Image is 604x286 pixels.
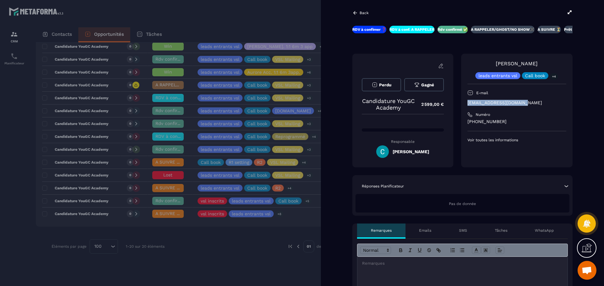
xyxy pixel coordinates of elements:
p: Numéro [476,112,490,117]
p: Responsable [362,139,444,144]
p: Emails [419,228,431,233]
p: Voir toutes les informations [467,138,566,143]
p: [PHONE_NUMBER] [467,119,566,125]
p: 2 599,00 € [415,98,444,111]
p: RDV à conf. A RAPPELER [389,27,434,32]
p: SMS [459,228,467,233]
p: Tâches [495,228,507,233]
h5: [PERSON_NAME] [393,149,429,154]
p: A SUIVRE ⏳ [538,27,561,32]
span: Pas de donnée [449,202,476,206]
p: Back [360,11,369,15]
p: E-mail [476,90,488,95]
button: Gagné [404,78,444,91]
p: A RAPPELER/GHOST/NO SHOW✖️ [471,27,534,32]
button: Perdu [362,78,401,91]
span: Gagné [421,83,434,87]
p: Prêt à acheter 🎰 [564,27,596,32]
p: Rdv confirmé ✅ [438,27,468,32]
span: Perdu [379,83,391,87]
p: +4 [550,73,558,80]
p: leads entrants vsl [478,73,517,78]
a: [PERSON_NAME] [496,61,538,67]
p: Réponses Planificateur [362,184,404,189]
p: Remarques [371,228,392,233]
p: RDV à confimer ❓ [352,27,386,32]
p: Call book [525,73,545,78]
p: [EMAIL_ADDRESS][DOMAIN_NAME] [467,100,566,106]
p: Candidature YouGC Academy [362,98,415,111]
p: WhatsApp [535,228,554,233]
div: Ouvrir le chat [578,261,596,280]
